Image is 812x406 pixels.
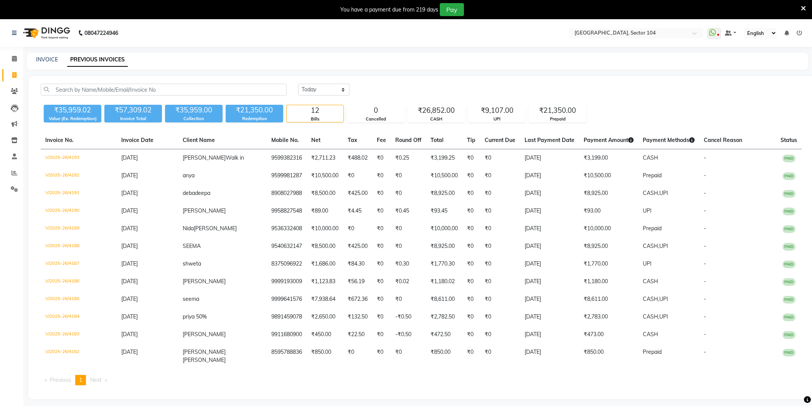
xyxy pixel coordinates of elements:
[782,278,795,286] span: PAID
[20,22,72,44] img: logo
[659,295,668,302] span: UPI
[183,348,226,355] span: [PERSON_NAME]
[343,202,372,220] td: ₹4.45
[340,6,438,14] div: You have a payment due from 219 days
[183,356,226,363] span: [PERSON_NAME]
[104,116,162,122] div: Invoice Total
[267,167,307,185] td: 9599981287
[183,154,226,161] span: [PERSON_NAME]
[469,105,525,116] div: ₹9,107.00
[426,167,462,185] td: ₹10,500.00
[165,116,223,122] div: Collection
[391,185,426,202] td: ₹0
[372,326,391,343] td: ₹0
[579,167,638,185] td: ₹10,500.00
[579,290,638,308] td: ₹8,611.00
[480,202,520,220] td: ₹0
[426,343,462,369] td: ₹850.00
[391,255,426,273] td: ₹0.30
[520,149,579,167] td: [DATE]
[391,290,426,308] td: ₹0
[579,308,638,326] td: ₹2,783.00
[782,314,795,321] span: PAID
[377,137,386,144] span: Fee
[520,255,579,273] td: [DATE]
[343,255,372,273] td: ₹84.30
[520,326,579,343] td: [DATE]
[426,273,462,290] td: ₹1,180.02
[307,273,343,290] td: ₹1,123.83
[307,238,343,255] td: ₹8,500.00
[579,149,638,167] td: ₹3,199.00
[391,326,426,343] td: -₹0.50
[704,137,742,144] span: Cancel Reason
[121,207,138,214] span: [DATE]
[372,290,391,308] td: ₹0
[183,313,207,320] span: priya 50%
[36,56,58,63] a: INVOICE
[183,172,195,179] span: anya
[782,208,795,215] span: PAID
[183,207,226,214] span: [PERSON_NAME]
[529,105,586,116] div: ₹21,350.00
[462,326,480,343] td: ₹0
[704,207,706,214] span: -
[372,167,391,185] td: ₹0
[391,273,426,290] td: ₹0.02
[41,220,117,238] td: V/2025-26/4189
[659,243,668,249] span: UPI
[67,53,128,67] a: PREVIOUS INVOICES
[343,149,372,167] td: ₹488.02
[307,343,343,369] td: ₹850.00
[782,349,795,356] span: PAID
[426,255,462,273] td: ₹1,770.30
[579,255,638,273] td: ₹1,770.00
[194,225,237,232] span: [PERSON_NAME]
[462,290,480,308] td: ₹0
[372,255,391,273] td: ₹0
[579,202,638,220] td: ₹93.00
[50,376,71,383] span: Previous
[121,154,138,161] span: [DATE]
[311,137,320,144] span: Net
[480,238,520,255] td: ₹0
[307,149,343,167] td: ₹2,711.23
[704,190,706,196] span: -
[704,278,706,285] span: -
[426,202,462,220] td: ₹93.45
[121,243,138,249] span: [DATE]
[643,190,659,196] span: CASH,
[183,278,226,285] span: [PERSON_NAME]
[45,137,74,144] span: Invoice No.
[782,225,795,233] span: PAID
[287,105,343,116] div: 12
[121,278,138,285] span: [DATE]
[391,238,426,255] td: ₹0
[426,149,462,167] td: ₹3,199.25
[121,348,138,355] span: [DATE]
[372,202,391,220] td: ₹0
[643,348,662,355] span: Prepaid
[183,331,226,338] span: [PERSON_NAME]
[41,343,117,369] td: V/2025-26/4182
[343,290,372,308] td: ₹672.36
[343,185,372,202] td: ₹425.00
[121,172,138,179] span: [DATE]
[348,137,357,144] span: Tax
[480,273,520,290] td: ₹0
[704,172,706,179] span: -
[782,261,795,268] span: PAID
[343,220,372,238] td: ₹0
[226,116,283,122] div: Redemption
[467,137,475,144] span: Tip
[372,273,391,290] td: ₹0
[347,105,404,116] div: 0
[41,375,802,385] nav: Pagination
[529,116,586,122] div: Prepaid
[520,290,579,308] td: [DATE]
[183,137,215,144] span: Client Name
[183,295,199,302] span: seema
[121,313,138,320] span: [DATE]
[391,167,426,185] td: ₹0
[480,167,520,185] td: ₹0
